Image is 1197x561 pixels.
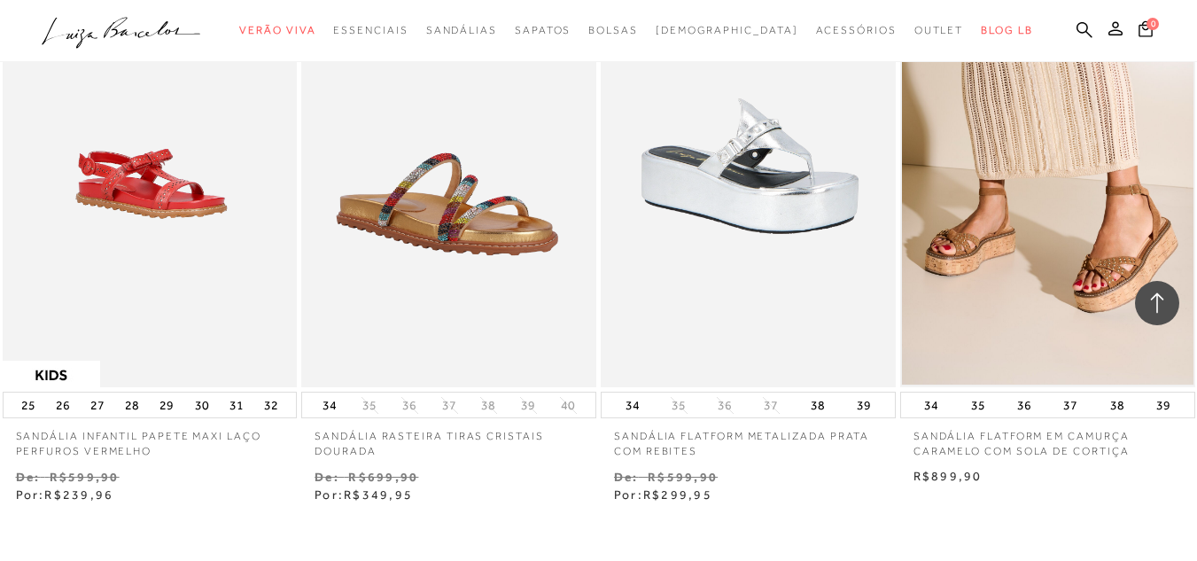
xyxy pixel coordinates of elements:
button: 39 [851,393,876,417]
button: 37 [437,397,462,414]
img: selo_estatico.jpg [3,361,100,387]
span: R$299,95 [643,487,712,502]
span: BLOG LB [981,24,1032,36]
button: 29 [154,393,179,417]
span: R$239,96 [44,487,113,502]
small: De: [315,470,339,484]
button: 40 [556,397,580,414]
small: R$599,90 [50,470,120,484]
button: 37 [1058,393,1083,417]
a: categoryNavScreenReaderText [239,14,315,47]
a: categoryNavScreenReaderText [914,14,964,47]
button: 34 [620,393,645,417]
button: 35 [666,397,691,414]
button: 35 [357,397,382,414]
button: 28 [120,393,144,417]
a: categoryNavScreenReaderText [816,14,897,47]
a: SANDÁLIA FLATFORM EM CAMURÇA CARAMELO COM SOLA DE CORTIÇA [900,418,1195,459]
small: De: [614,470,639,484]
button: 38 [1105,393,1130,417]
button: 25 [16,393,41,417]
a: Sandália rasteira tiras cristais dourada [301,418,596,459]
span: Acessórios [816,24,897,36]
span: Sandálias [426,24,497,36]
span: [DEMOGRAPHIC_DATA] [656,24,798,36]
span: Bolsas [588,24,638,36]
a: noSubCategoriesText [656,14,798,47]
button: 32 [259,393,284,417]
a: categoryNavScreenReaderText [426,14,497,47]
a: categoryNavScreenReaderText [588,14,638,47]
button: 36 [397,397,422,414]
a: categoryNavScreenReaderText [333,14,408,47]
a: SANDÁLIA FLATFORM METALIZADA PRATA COM REBITES [601,418,896,459]
a: SANDÁLIA INFANTIL PAPETE MAXI LAÇO PERFUROS VERMELHO [3,418,298,459]
button: 35 [966,393,991,417]
span: 0 [1146,18,1159,30]
span: R$349,95 [344,487,413,502]
span: Por: [614,487,712,502]
small: R$699,90 [348,470,418,484]
button: 27 [85,393,110,417]
button: 38 [476,397,501,414]
span: Sapatos [515,24,571,36]
button: 0 [1133,19,1158,43]
span: R$899,90 [913,469,983,483]
button: 34 [317,393,342,417]
span: Essenciais [333,24,408,36]
button: 30 [190,393,214,417]
button: 36 [1012,393,1037,417]
button: 38 [805,393,830,417]
button: 39 [516,397,540,414]
button: 34 [919,393,944,417]
span: Verão Viva [239,24,315,36]
small: De: [16,470,41,484]
span: Por: [16,487,114,502]
small: R$599,90 [648,470,718,484]
span: Por: [315,487,413,502]
span: Outlet [914,24,964,36]
button: 37 [758,397,783,414]
a: BLOG LB [981,14,1032,47]
a: categoryNavScreenReaderText [515,14,571,47]
button: 39 [1151,393,1176,417]
button: 26 [51,393,75,417]
button: 31 [224,393,249,417]
button: 36 [712,397,737,414]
